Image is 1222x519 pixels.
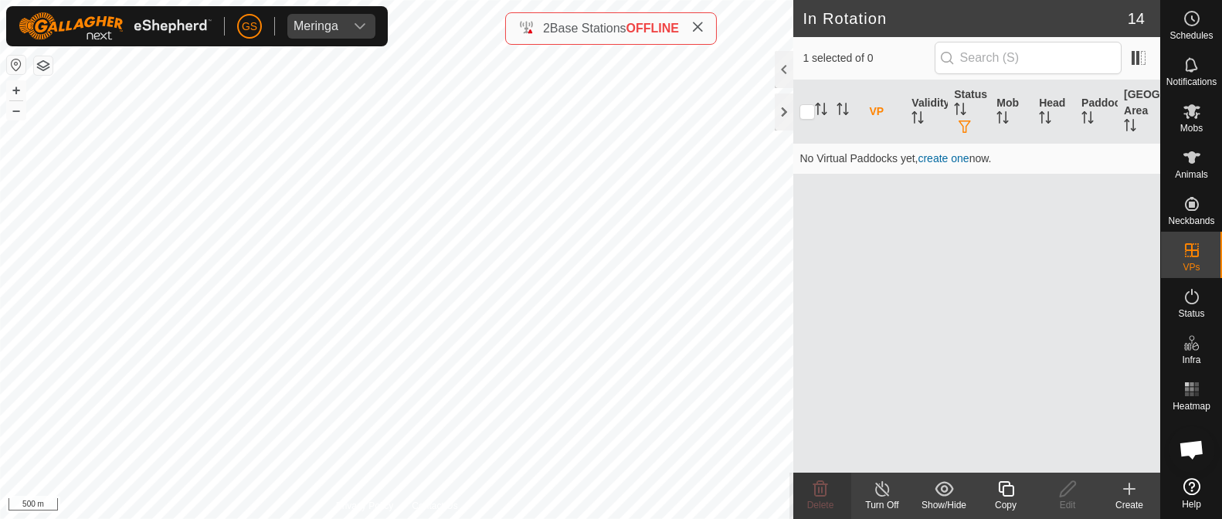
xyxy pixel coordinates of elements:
[807,500,834,511] span: Delete
[1169,426,1215,473] a: Open chat
[975,498,1037,512] div: Copy
[1183,263,1200,272] span: VPs
[913,498,975,512] div: Show/Hide
[1182,500,1201,509] span: Help
[918,152,969,165] a: create one
[851,498,913,512] div: Turn Off
[1033,80,1075,144] th: Head
[336,499,394,513] a: Privacy Policy
[1169,31,1213,40] span: Schedules
[1182,355,1200,365] span: Infra
[550,22,626,35] span: Base Stations
[1168,216,1214,226] span: Neckbands
[242,19,257,35] span: GS
[815,105,827,117] p-sorticon: Activate to sort
[19,12,212,40] img: Gallagher Logo
[1075,80,1118,144] th: Paddock
[1098,498,1160,512] div: Create
[1173,402,1210,411] span: Heatmap
[954,105,966,117] p-sorticon: Activate to sort
[1161,472,1222,515] a: Help
[911,114,924,126] p-sorticon: Activate to sort
[1166,77,1217,86] span: Notifications
[34,56,53,75] button: Map Layers
[905,80,948,144] th: Validity
[287,14,345,39] span: Meringa
[7,101,25,120] button: –
[863,80,905,144] th: VP
[1180,124,1203,133] span: Mobs
[7,81,25,100] button: +
[626,22,679,35] span: OFFLINE
[294,20,338,32] div: Meringa
[1128,7,1145,30] span: 14
[996,114,1009,126] p-sorticon: Activate to sort
[1039,114,1051,126] p-sorticon: Activate to sort
[803,9,1127,28] h2: In Rotation
[1175,170,1208,179] span: Animals
[990,80,1033,144] th: Mob
[1178,309,1204,318] span: Status
[1037,498,1098,512] div: Edit
[7,56,25,74] button: Reset Map
[803,50,934,66] span: 1 selected of 0
[1081,114,1094,126] p-sorticon: Activate to sort
[543,22,550,35] span: 2
[412,499,457,513] a: Contact Us
[793,143,1160,174] td: No Virtual Paddocks yet, now.
[1118,80,1160,144] th: [GEOGRAPHIC_DATA] Area
[948,80,990,144] th: Status
[837,105,849,117] p-sorticon: Activate to sort
[1124,121,1136,134] p-sorticon: Activate to sort
[345,14,375,39] div: dropdown trigger
[935,42,1122,74] input: Search (S)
